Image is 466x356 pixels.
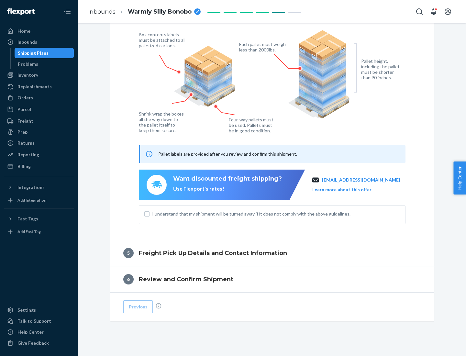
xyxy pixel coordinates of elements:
button: Integrations [4,182,74,193]
button: Open Search Box [413,5,426,18]
figcaption: Pallet height, including the pallet, must be shorter than 90 inches. [361,58,404,80]
a: Add Fast Tag [4,227,74,237]
div: 5 [123,248,134,258]
a: Prep [4,127,74,137]
span: Warmly Silly Bonobo [128,8,192,16]
div: Talk to Support [17,318,51,324]
div: Want discounted freight shipping? [173,175,282,183]
div: Inbounds [17,39,37,45]
div: Fast Tags [17,216,38,222]
a: Home [4,26,74,36]
h4: Freight Pick Up Details and Contact Information [139,249,287,257]
a: Inventory [4,70,74,80]
button: Fast Tags [4,214,74,224]
div: Give Feedback [17,340,49,346]
button: Previous [123,300,153,313]
button: Open notifications [427,5,440,18]
ol: breadcrumbs [83,2,206,21]
span: Pallet labels are provided after you review and confirm this shipment. [158,151,297,157]
div: Returns [17,140,35,146]
button: Close Navigation [61,5,74,18]
button: Give Feedback [4,338,74,348]
div: Add Integration [17,197,46,203]
div: Billing [17,163,31,170]
div: Help Center [17,329,44,335]
div: Reporting [17,151,39,158]
a: Returns [4,138,74,148]
div: Replenishments [17,83,52,90]
div: 6 [123,274,134,284]
div: Inventory [17,72,38,78]
div: Add Fast Tag [17,229,41,234]
button: Open account menu [441,5,454,18]
a: Orders [4,93,74,103]
a: Problems [15,59,74,69]
a: Add Integration [4,195,74,206]
div: Settings [17,307,36,313]
div: Shipping Plans [18,50,49,56]
h4: Review and Confirm Shipment [139,275,233,284]
a: Billing [4,161,74,172]
input: I understand that my shipment will be turned away if it does not comply with the above guidelines. [144,211,150,217]
img: Flexport logo [7,8,35,15]
div: Orders [17,95,33,101]
figcaption: Shrink wrap the boxes all the way down to the pallet itself to keep them secure. [139,111,185,133]
button: 5Freight Pick Up Details and Contact Information [110,240,434,266]
div: Prep [17,129,28,135]
span: I understand that my shipment will be turned away if it does not comply with the above guidelines. [152,211,400,217]
figcaption: Each pallet must weigh less than 2000lbs. [239,41,287,52]
a: Reporting [4,150,74,160]
button: Help Center [453,161,466,195]
button: Learn more about this offer [312,186,372,193]
div: Problems [18,61,38,67]
a: Help Center [4,327,74,337]
a: Inbounds [4,37,74,47]
a: Parcel [4,104,74,115]
div: Freight [17,118,33,124]
a: Freight [4,116,74,126]
figcaption: Four-way pallets must be used. Pallets must be in good condition. [229,117,274,133]
a: Talk to Support [4,316,74,326]
a: Settings [4,305,74,315]
a: Inbounds [88,8,116,15]
a: [EMAIL_ADDRESS][DOMAIN_NAME] [322,177,400,183]
a: Shipping Plans [15,48,74,58]
div: Use Flexport's rates! [173,185,282,193]
div: Integrations [17,184,45,191]
div: Parcel [17,106,31,113]
button: 6Review and Confirm Shipment [110,266,434,292]
a: Replenishments [4,82,74,92]
div: Home [17,28,30,34]
figcaption: Box contents labels must be attached to all palletized cartons. [139,32,187,48]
